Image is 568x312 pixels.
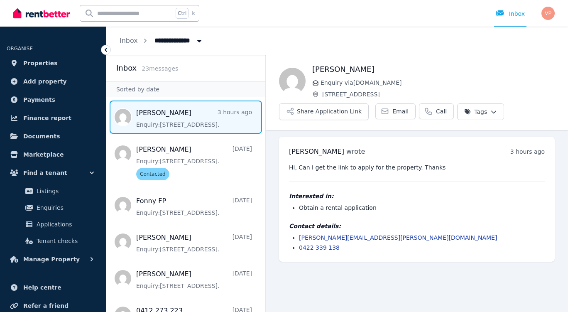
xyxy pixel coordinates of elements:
a: 0422 339 138 [299,244,340,251]
h4: Interested in: [289,192,545,200]
a: [PERSON_NAME][EMAIL_ADDRESS][PERSON_NAME][DOMAIN_NAME] [299,234,497,241]
a: Applications [10,216,96,233]
a: Help centre [7,279,99,296]
li: Obtain a rental application [299,204,545,212]
span: Add property [23,76,67,86]
span: ORGANISE [7,46,33,52]
span: Email [392,107,409,115]
span: Ctrl [176,8,189,19]
span: Enquiries [37,203,93,213]
h2: Inbox [116,62,137,74]
a: [PERSON_NAME][DATE]Enquiry:[STREET_ADDRESS]. [136,233,252,253]
time: 3 hours ago [510,148,545,155]
span: Listings [37,186,93,196]
a: [PERSON_NAME][DATE]Enquiry:[STREET_ADDRESS]. [136,269,252,290]
a: Documents [7,128,99,145]
button: Manage Property [7,251,99,268]
nav: Breadcrumb [106,27,217,55]
a: Payments [7,91,99,108]
span: Properties [23,58,58,68]
span: Enquiry via [DOMAIN_NAME] [321,79,555,87]
span: [PERSON_NAME] [289,147,344,155]
span: Refer a friend [23,301,69,311]
span: Finance report [23,113,71,123]
a: Finance report [7,110,99,126]
img: Jason [279,68,306,94]
span: Find a tenant [23,168,67,178]
pre: Hi, Can I get the link to apply for the property. Thanks [289,163,545,172]
iframe: Intercom live chat [540,284,560,304]
span: Applications [37,219,93,229]
span: k [192,10,195,17]
a: Email [375,103,416,119]
span: Manage Property [23,254,80,264]
a: [PERSON_NAME]3 hours agoEnquiry:[STREET_ADDRESS]. [136,108,252,129]
span: Marketplace [23,150,64,160]
button: Tags [457,103,504,120]
span: 23 message s [142,65,178,72]
a: [PERSON_NAME][DATE]Enquiry:[STREET_ADDRESS].Contacted [136,145,252,180]
span: Help centre [23,283,61,292]
img: Vivien Phung [541,7,555,20]
div: Inbox [496,10,525,18]
span: Tenant checks [37,236,93,246]
span: Call [436,107,447,115]
span: wrote [346,147,365,155]
h4: Contact details: [289,222,545,230]
button: Find a tenant [7,165,99,181]
a: Call [419,103,454,119]
h1: [PERSON_NAME] [312,64,555,75]
a: Enquiries [10,199,96,216]
a: Listings [10,183,96,199]
span: Payments [23,95,55,105]
span: [STREET_ADDRESS] [322,90,555,98]
a: Properties [7,55,99,71]
a: Inbox [120,37,138,44]
a: Marketplace [7,146,99,163]
span: Tags [464,108,487,116]
button: Share Application Link [279,103,369,120]
a: Add property [7,73,99,90]
div: Sorted by date [106,81,265,97]
span: Documents [23,131,60,141]
img: RentBetter [13,7,70,20]
a: Tenant checks [10,233,96,249]
a: Fonny FP[DATE]Enquiry:[STREET_ADDRESS]. [136,196,252,217]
